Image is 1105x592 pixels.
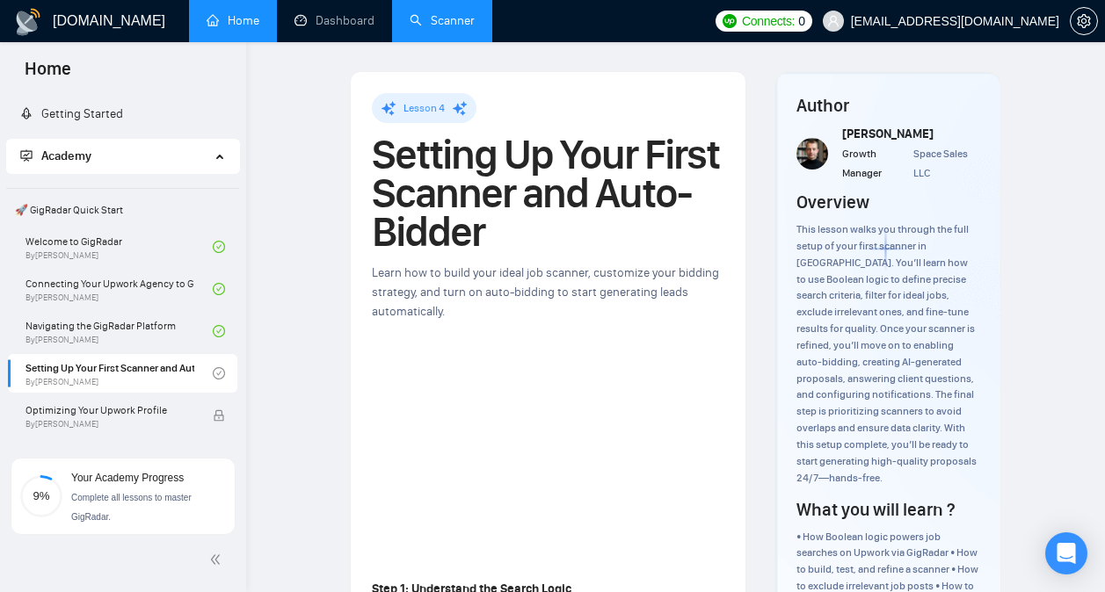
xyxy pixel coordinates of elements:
span: Optimizing Your Upwork Profile [25,401,194,419]
span: Lesson 4 [403,102,445,114]
span: By [PERSON_NAME] [25,419,194,430]
h1: Setting Up Your First Scanner and Auto-Bidder [372,135,724,251]
span: [PERSON_NAME] [842,126,934,141]
span: user [827,15,840,27]
span: Academy [20,148,91,163]
span: Connects: [742,11,795,31]
span: 9% [20,490,62,502]
img: vlad-t.jpg [796,138,828,170]
span: Learn how to build your ideal job scanner, customize your bidding strategy, and turn on auto-bidd... [372,265,719,319]
button: setting [1070,7,1098,35]
span: fund-projection-screen [20,149,33,162]
span: lock [213,409,225,422]
div: Open Intercom Messenger [1045,532,1087,574]
a: Connecting Your Upwork Agency to GigRadarBy[PERSON_NAME] [25,270,213,308]
span: Home [11,56,85,93]
span: double-left [209,551,227,568]
a: Welcome to GigRadarBy[PERSON_NAME] [25,227,213,266]
a: homeHome [207,13,259,28]
span: 🚀 GigRadar Quick Start [8,192,237,227]
span: Growth Manager [842,148,882,179]
span: setting [1071,14,1097,28]
h4: Overview [796,190,869,214]
span: check-circle [213,367,225,379]
span: 0 [798,11,805,31]
img: upwork-logo.png [723,14,737,28]
span: check-circle [213,325,225,337]
span: Your Academy Progress [71,472,184,484]
a: searchScanner [410,13,475,28]
a: rocketGetting Started [20,106,123,121]
span: Academy [41,148,91,163]
span: Space Sales LLC [913,148,968,179]
a: Setting Up Your First Scanner and Auto-BidderBy[PERSON_NAME] [25,354,213,393]
span: check-circle [213,283,225,295]
a: Navigating the GigRadar PlatformBy[PERSON_NAME] [25,312,213,350]
li: Getting Started [6,97,239,132]
div: This lesson walks you through the full setup of your first scanner in [GEOGRAPHIC_DATA]. You’ll l... [796,221,979,487]
span: check-circle [213,241,225,253]
span: Complete all lessons to master GigRadar. [71,493,192,522]
a: setting [1070,14,1098,28]
a: dashboardDashboard [294,13,374,28]
h4: What you will learn ? [796,497,955,522]
h4: Author [796,93,979,118]
img: logo [14,8,42,36]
